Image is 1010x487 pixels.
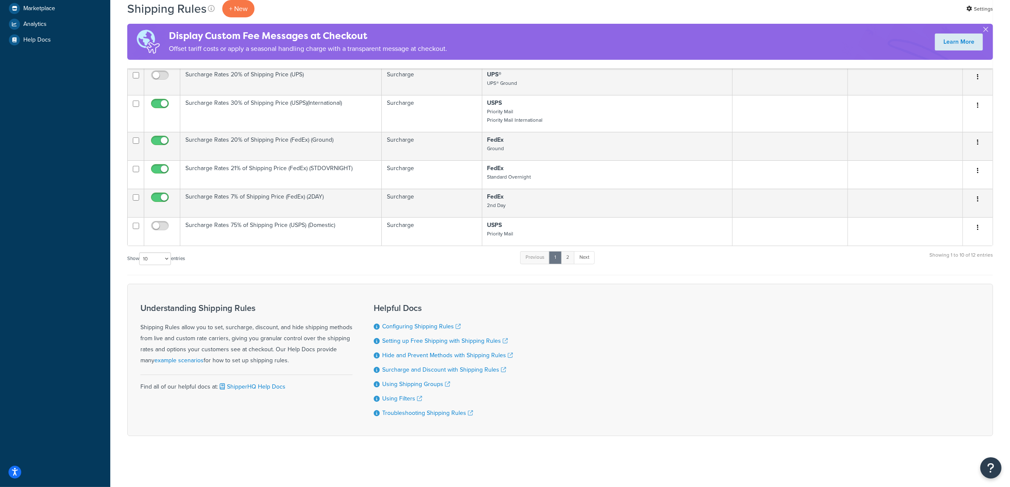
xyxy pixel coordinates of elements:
[382,409,473,417] a: Troubleshooting Shipping Rules
[487,173,531,181] small: Standard Overnight
[574,251,595,264] a: Next
[180,67,382,95] td: Surcharge Rates 20% of Shipping Price (UPS)
[6,17,104,32] a: Analytics
[127,252,185,265] label: Show entries
[127,0,207,17] h1: Shipping Rules
[487,202,506,209] small: 2nd Day
[154,356,204,365] a: example scenarios
[487,192,504,201] strong: FedEx
[382,189,482,217] td: Surcharge
[966,3,993,15] a: Settings
[169,29,447,43] h4: Display Custom Fee Messages at Checkout
[180,189,382,217] td: Surcharge Rates 7% of Shipping Price (FedEx) (2DAY)
[487,98,502,107] strong: USPS
[6,32,104,48] a: Help Docs
[180,95,382,132] td: Surcharge Rates 30% of Shipping Price (USPS)(International)
[520,251,550,264] a: Previous
[374,303,513,313] h3: Helpful Docs
[382,95,482,132] td: Surcharge
[549,251,562,264] a: 1
[382,365,506,374] a: Surcharge and Discount with Shipping Rules
[382,351,513,360] a: Hide and Prevent Methods with Shipping Rules
[127,24,169,60] img: duties-banner-06bc72dcb5fe05cb3f9472aba00be2ae8eb53ab6f0d8bb03d382ba314ac3c341.png
[140,303,353,313] h3: Understanding Shipping Rules
[382,67,482,95] td: Surcharge
[218,382,285,391] a: ShipperHQ Help Docs
[929,250,993,269] div: Showing 1 to 10 of 12 entries
[980,457,1002,479] button: Open Resource Center
[487,108,543,124] small: Priority Mail Priority Mail International
[382,132,482,160] td: Surcharge
[487,230,514,238] small: Priority Mail
[487,70,502,79] strong: UPS®
[382,217,482,246] td: Surcharge
[180,160,382,189] td: Surcharge Rates 21% of Shipping Price (FedEx) (STDOVRNIGHT)
[382,322,461,331] a: Configuring Shipping Rules
[487,164,504,173] strong: FedEx
[382,380,450,389] a: Using Shipping Groups
[487,79,518,87] small: UPS® Ground
[487,221,502,230] strong: USPS
[935,34,983,50] a: Learn More
[139,252,171,265] select: Showentries
[6,1,104,16] a: Marketplace
[487,145,504,152] small: Ground
[180,132,382,160] td: Surcharge Rates 20% of Shipping Price (FedEx) (Ground)
[180,217,382,246] td: Surcharge Rates 75% of Shipping Price (USPS) (Domestic)
[382,160,482,189] td: Surcharge
[561,251,575,264] a: 2
[140,375,353,392] div: Find all of our helpful docs at:
[23,36,51,44] span: Help Docs
[23,21,47,28] span: Analytics
[382,336,508,345] a: Setting up Free Shipping with Shipping Rules
[169,43,447,55] p: Offset tariff costs or apply a seasonal handling charge with a transparent message at checkout.
[382,394,422,403] a: Using Filters
[23,5,55,12] span: Marketplace
[140,303,353,366] div: Shipping Rules allow you to set, surcharge, discount, and hide shipping methods from live and cus...
[487,135,504,144] strong: FedEx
